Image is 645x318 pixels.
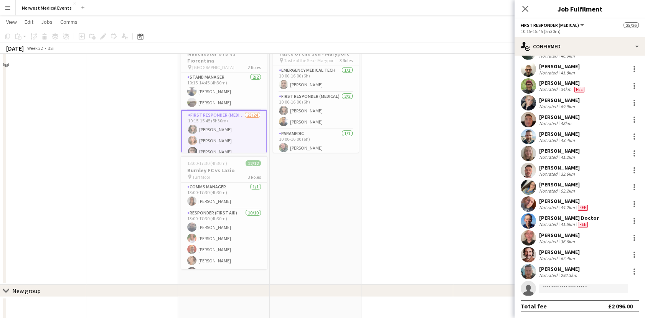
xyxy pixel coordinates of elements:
[25,18,33,25] span: Edit
[539,249,580,255] div: [PERSON_NAME]
[559,221,576,227] div: 41.5km
[539,181,580,188] div: [PERSON_NAME]
[559,86,573,92] div: 34km
[41,18,53,25] span: Jobs
[539,104,559,109] div: Not rated
[248,174,261,180] span: 3 Roles
[559,255,576,261] div: 62.4km
[539,130,580,137] div: [PERSON_NAME]
[539,154,559,160] div: Not rated
[574,87,584,92] span: Fee
[273,129,359,155] app-card-role: Paramedic1/110:00-16:00 (6h)[PERSON_NAME]
[576,221,589,227] div: Crew has different fees then in role
[181,73,267,110] app-card-role: Stand Manager2/210:15-14:45 (4h30m)[PERSON_NAME][PERSON_NAME]
[284,58,335,63] span: Taste of the Sea - Maryport
[539,232,580,239] div: [PERSON_NAME]
[340,58,353,63] span: 3 Roles
[539,204,559,211] div: Not rated
[539,164,580,171] div: [PERSON_NAME]
[6,44,24,52] div: [DATE]
[559,104,576,109] div: 69.9km
[521,22,585,28] button: First Responder (Medical)
[246,160,261,166] span: 12/12
[539,120,559,126] div: Not rated
[624,22,639,28] span: 25/26
[521,302,547,310] div: Total fee
[559,70,576,76] div: 41.8km
[539,214,599,221] div: [PERSON_NAME] Doctor
[539,272,559,278] div: Not rated
[559,204,576,211] div: 44.2km
[559,272,579,278] div: 292.3km
[181,50,267,64] h3: Manchester UTD Vs Fiorentina
[559,137,576,143] div: 43.4km
[273,50,359,57] h3: Taste of the Sea - Maryport
[539,198,589,204] div: [PERSON_NAME]
[539,255,559,261] div: Not rated
[539,97,580,104] div: [PERSON_NAME]
[181,39,267,153] app-job-card: 10:15-15:45 (5h30m)25/26Manchester UTD Vs Fiorentina [GEOGRAPHIC_DATA]2 RolesStand Manager2/210:1...
[539,171,559,177] div: Not rated
[539,137,559,143] div: Not rated
[515,4,645,14] h3: Job Fulfilment
[25,45,45,51] span: Week 32
[57,17,81,27] a: Comms
[539,221,559,227] div: Not rated
[3,17,20,27] a: View
[515,37,645,56] div: Confirmed
[539,86,559,92] div: Not rated
[559,188,576,194] div: 53.2km
[539,147,580,154] div: [PERSON_NAME]
[539,63,580,70] div: [PERSON_NAME]
[539,188,559,194] div: Not rated
[573,86,586,92] div: Crew has different fees then in role
[187,160,227,166] span: 13:00-17:30 (4h30m)
[273,92,359,129] app-card-role: First Responder (Medical)2/210:00-16:00 (6h)[PERSON_NAME][PERSON_NAME]
[576,204,589,211] div: Crew has different fees then in role
[559,239,576,244] div: 36.6km
[578,222,588,227] span: Fee
[559,171,576,177] div: 33.6km
[181,156,267,269] app-job-card: 13:00-17:30 (4h30m)12/12Burnley FC vs Lazio Turf Moor3 RolesComms Manager1/113:00-17:30 (4h30m)[P...
[60,18,78,25] span: Comms
[521,28,639,34] div: 10:15-15:45 (5h30m)
[248,64,261,70] span: 2 Roles
[539,53,559,59] div: Not rated
[21,17,36,27] a: Edit
[559,154,576,160] div: 41.2km
[539,265,580,272] div: [PERSON_NAME]
[539,70,559,76] div: Not rated
[38,17,56,27] a: Jobs
[273,66,359,92] app-card-role: Emergency Medical Tech1/110:00-16:00 (6h)[PERSON_NAME]
[6,18,17,25] span: View
[12,287,41,295] div: New group
[48,45,55,51] div: BST
[539,114,580,120] div: [PERSON_NAME]
[192,174,210,180] span: Turf Moor
[181,183,267,209] app-card-role: Comms Manager1/113:00-17:30 (4h30m)[PERSON_NAME]
[521,22,579,28] span: First Responder (Medical)
[273,39,359,153] app-job-card: 10:00-16:00 (6h)4/4Taste of the Sea - Maryport Taste of the Sea - Maryport3 RolesEmergency Medica...
[608,302,633,310] div: £2 096.00
[559,120,573,126] div: 48km
[539,79,586,86] div: [PERSON_NAME]
[16,0,78,15] button: Norwest Medical Events
[578,205,588,211] span: Fee
[559,53,576,59] div: 46.9km
[192,64,234,70] span: [GEOGRAPHIC_DATA]
[539,239,559,244] div: Not rated
[181,167,267,174] h3: Burnley FC vs Lazio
